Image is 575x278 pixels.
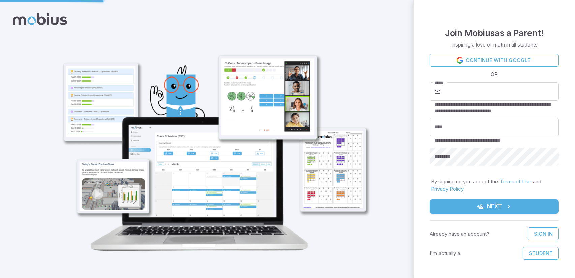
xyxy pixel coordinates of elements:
button: Next [430,199,559,214]
a: Privacy Policy [431,186,463,192]
h4: Join Mobius as a Parent ! [445,26,544,40]
p: By signing up you accept the and . [431,178,557,193]
a: Sign In [528,227,559,240]
span: OR [489,71,500,78]
a: Terms of Use [500,178,532,185]
button: Student [523,247,559,260]
p: I'm actually a [430,250,460,257]
p: Already have an account? [430,230,489,238]
p: Inspiring a love of math in all students [451,41,538,49]
a: Continue with Google [430,54,559,67]
img: parent_1-illustration [47,19,377,261]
